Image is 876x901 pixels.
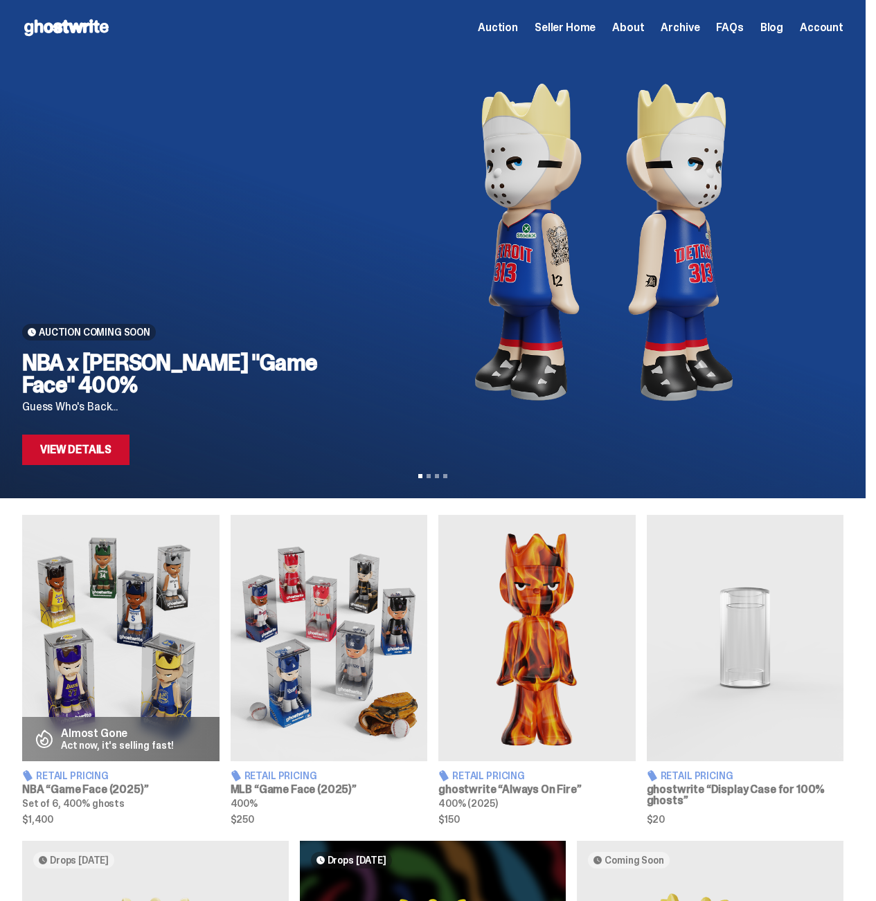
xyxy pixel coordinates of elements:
a: About [612,22,644,33]
h2: NBA x [PERSON_NAME] "Game Face" 400% [22,352,364,396]
span: 400% [231,797,258,810]
img: Display Case for 100% ghosts [647,515,844,761]
span: Retail Pricing [36,771,109,781]
span: $250 [231,814,428,824]
a: Game Face (2025) Retail Pricing [231,515,428,824]
a: Auction [478,22,518,33]
p: Guess Who's Back... [22,401,364,412]
span: Set of 6, 400% ghosts [22,797,125,810]
img: NBA x Eminem "Game Face" 400% [386,55,821,429]
span: Drops [DATE] [328,855,386,866]
button: View slide 1 [418,474,422,478]
span: Coming Soon [605,855,663,866]
a: Game Face (2025) Almost Gone Act now, it's selling fast! Retail Pricing [22,515,220,824]
a: Seller Home [535,22,596,33]
a: View Details [22,435,129,465]
h3: MLB “Game Face (2025)” [231,784,428,795]
span: Retail Pricing [661,771,733,781]
a: Blog [760,22,783,33]
span: 400% (2025) [438,797,497,810]
a: Account [800,22,843,33]
h3: ghostwrite “Display Case for 100% ghosts” [647,784,844,806]
h3: ghostwrite “Always On Fire” [438,784,636,795]
img: Always On Fire [438,515,636,761]
span: $20 [647,814,844,824]
p: Almost Gone [61,728,174,739]
a: Archive [661,22,699,33]
span: Retail Pricing [452,771,525,781]
h3: NBA “Game Face (2025)” [22,784,220,795]
img: Game Face (2025) [22,515,220,761]
span: $150 [438,814,636,824]
span: Retail Pricing [244,771,317,781]
button: View slide 4 [443,474,447,478]
p: Act now, it's selling fast! [61,740,174,750]
span: Auction Coming Soon [39,327,150,338]
a: Always On Fire Retail Pricing [438,515,636,824]
a: Display Case for 100% ghosts Retail Pricing [647,515,844,824]
button: View slide 3 [435,474,439,478]
span: Drops [DATE] [50,855,109,866]
img: Game Face (2025) [231,515,428,761]
a: FAQs [716,22,743,33]
span: $1,400 [22,814,220,824]
button: View slide 2 [427,474,431,478]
